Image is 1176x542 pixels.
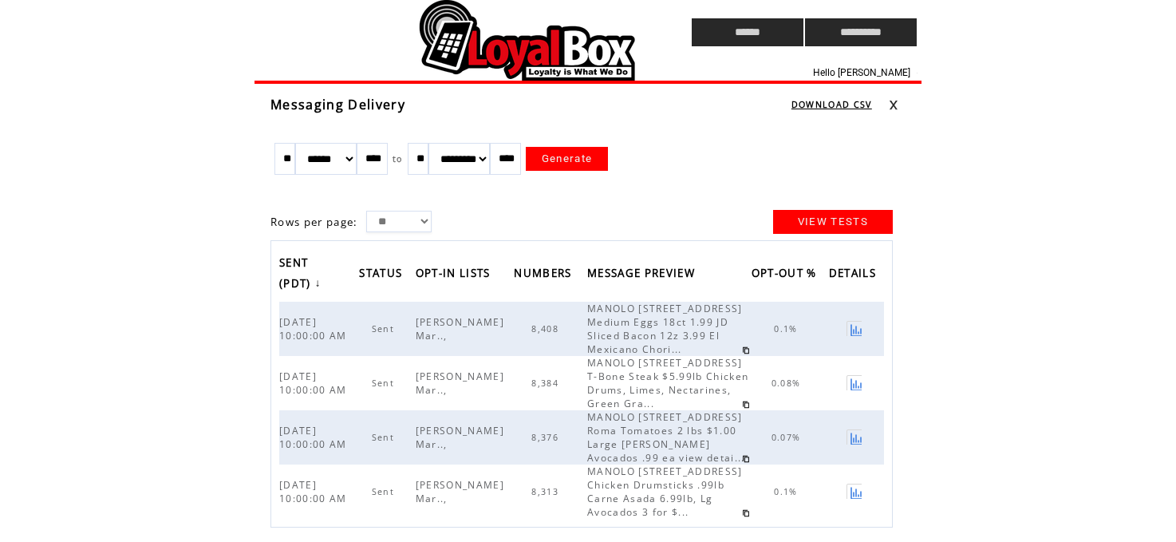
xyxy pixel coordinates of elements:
[587,356,748,410] span: MANOLO [STREET_ADDRESS] T-Bone Steak $5.99lb Chicken Drums, Limes, Nectarines, Green Gra...
[416,262,495,288] span: OPT-IN LISTS
[531,378,562,389] span: 8,384
[587,262,703,288] a: MESSAGE PREVIEW
[359,262,410,288] a: STATUS
[372,378,398,389] span: Sent
[393,153,403,164] span: to
[531,486,562,497] span: 8,313
[531,432,562,443] span: 8,376
[774,486,801,497] span: 0.1%
[416,370,504,397] span: [PERSON_NAME] Mar..,
[774,323,801,334] span: 0.1%
[829,262,880,288] span: DETAILS
[813,67,910,78] span: Hello [PERSON_NAME]
[279,315,351,342] span: [DATE] 10:00:00 AM
[791,99,872,110] a: DOWNLOAD CSV
[773,210,893,234] a: VIEW TESTS
[372,323,398,334] span: Sent
[372,432,398,443] span: Sent
[772,432,805,443] span: 0.07%
[587,262,699,288] span: MESSAGE PREVIEW
[772,378,805,389] span: 0.08%
[752,262,825,288] a: OPT-OUT %
[416,478,504,505] span: [PERSON_NAME] Mar..,
[279,424,351,451] span: [DATE] 10:00:00 AM
[279,251,315,299] span: SENT (PDT)
[359,262,406,288] span: STATUS
[531,323,562,334] span: 8,408
[279,251,326,298] a: SENT (PDT)↓
[416,315,504,342] span: [PERSON_NAME] Mar..,
[270,215,358,229] span: Rows per page:
[526,147,609,171] a: Generate
[752,262,821,288] span: OPT-OUT %
[270,96,405,113] span: Messaging Delivery
[279,370,351,397] span: [DATE] 10:00:00 AM
[514,262,579,288] a: NUMBERS
[416,424,504,451] span: [PERSON_NAME] Mar..,
[514,262,575,288] span: NUMBERS
[587,410,749,465] span: MANOLO [STREET_ADDRESS] Roma Tomatoes 2 lbs $1.00 Large [PERSON_NAME] Avocados .99 ea view detai...
[372,486,398,497] span: Sent
[587,302,743,356] span: MANOLO [STREET_ADDRESS] Medium Eggs 18ct 1.99 JD Sliced Bacon 12z 3.99 El Mexicano Chori...
[587,465,743,519] span: MANOLO [STREET_ADDRESS] Chicken Drumsticks .99lb Carne Asada 6.99lb, Lg Avocados 3 for $...
[279,478,351,505] span: [DATE] 10:00:00 AM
